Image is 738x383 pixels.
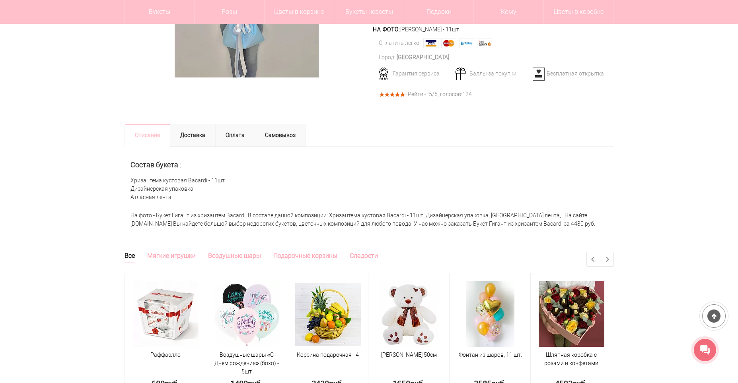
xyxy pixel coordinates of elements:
a: Сладости [350,252,378,262]
img: Шляпная коробка с розами и конфетами [539,281,604,347]
img: MasterCard [441,39,456,48]
a: Корзина подарочная - 4 [297,352,359,358]
a: Подарочные корзины [273,252,337,262]
a: Все [125,252,135,263]
span: На фото: [373,26,400,33]
a: Previous [587,252,600,266]
a: Раффаэлло [150,352,181,358]
img: Медведь Тони 50см [379,281,439,347]
span: 5 [429,91,432,97]
img: Корзина подарочная - 4 [295,283,361,346]
div: Баллы за покупки [453,70,531,77]
img: Воздушные шары «С Днём рождения» (бохо) - 5шт [214,281,280,347]
span: 124 [462,91,472,97]
a: Оплата [215,124,255,147]
img: Visa [423,39,438,48]
a: Доставка [170,124,216,147]
h2: Состав букета : [130,161,608,169]
a: Описание [125,124,170,147]
a: Фонтан из шаров, 11 шт. [459,352,522,358]
div: Хризантема кустовая Bacardi - 11шт Дизайнерская упаковка Атласная лента [125,147,614,208]
img: Webmoney [459,39,474,48]
div: Рейтинг /5, голосов: . [408,92,473,97]
img: Фонтан из шаров, 11 шт. [466,281,514,347]
div: На фото - Букет Гигант из хризантем Bacardi. В составе данной композиции: Хризантема кустовая Bac... [125,207,614,232]
a: Воздушные шары [208,252,261,262]
img: Яндекс Деньги [477,39,492,48]
a: Next [600,252,613,266]
a: Шляпная коробка с розами и конфетами [544,352,598,366]
a: Мягкие игрушки [147,252,196,262]
a: Воздушные шары «С Днём рождения» (бохо) - 5шт [214,352,279,375]
div: Гарантия сервиса [376,70,454,77]
div: [GEOGRAPHIC_DATA] [397,53,449,62]
img: Раффаэлло [133,281,199,347]
a: [PERSON_NAME] 50см [381,352,437,358]
a: Самовывоз [255,124,306,147]
div: Бесплатная открытка [530,70,608,77]
div: Город: [379,53,395,62]
div: Оплатить легко: [379,39,421,47]
div: [PERSON_NAME] - 11шт [373,25,620,34]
